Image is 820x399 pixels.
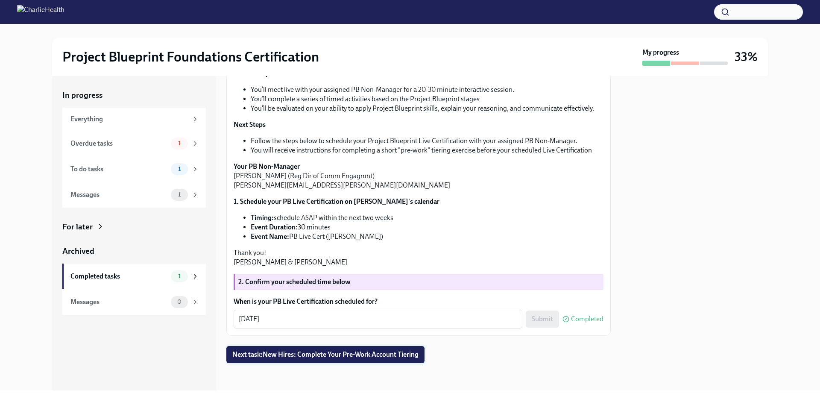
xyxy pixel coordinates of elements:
[239,314,517,324] textarea: [DATE]
[251,94,603,104] li: You’ll complete a series of timed activities based on the Project Blueprint stages
[251,85,603,94] li: You’ll meet live with your assigned PB Non-Manager for a 20-30 minute interactive session.
[232,350,419,359] span: Next task : New Hires: Complete Your Pre-Work Account Tiering
[70,164,167,174] div: To do tasks
[70,190,167,199] div: Messages
[62,90,206,101] a: In progress
[642,48,679,57] strong: My progress
[234,297,603,306] label: When is your PB Live Certification scheduled for?
[226,346,425,363] button: Next task:New Hires: Complete Your Pre-Work Account Tiering
[62,108,206,131] a: Everything
[571,316,603,323] span: Completed
[173,140,186,147] span: 1
[62,182,206,208] a: Messages1
[70,114,188,124] div: Everything
[17,5,64,19] img: CharlieHealth
[70,297,167,307] div: Messages
[62,289,206,315] a: Messages0
[62,48,319,65] h2: Project Blueprint Foundations Certification
[234,197,439,205] strong: 1. Schedule your PB Live Certification on [PERSON_NAME]'s calendar
[62,221,206,232] a: For later
[62,264,206,289] a: Completed tasks1
[62,131,206,156] a: Overdue tasks1
[62,156,206,182] a: To do tasks1
[251,232,289,241] strong: Event Name:
[251,214,274,222] strong: Timing:
[173,191,186,198] span: 1
[251,146,603,155] li: You will receive instructions for completing a short "pre-work" tiering exercise before your sche...
[251,232,603,241] li: PB Live Cert ([PERSON_NAME])
[251,223,603,232] li: 30 minutes
[735,49,758,65] h3: 33%
[234,120,266,129] strong: Next Steps
[70,139,167,148] div: Overdue tasks
[251,104,603,113] li: You’ll be evaluated on your ability to apply Project Blueprint skills, explain your reasoning, an...
[70,272,167,281] div: Completed tasks
[234,248,603,267] p: Thank you! [PERSON_NAME] & [PERSON_NAME]
[251,223,298,231] strong: Event Duration:
[234,162,603,190] p: [PERSON_NAME] (Reg Dir of Comm Engagmnt) [PERSON_NAME][EMAIL_ADDRESS][PERSON_NAME][DOMAIN_NAME]
[251,136,603,146] li: Follow the steps below to schedule your Project Blueprint Live Certification with your assigned P...
[62,246,206,257] a: Archived
[172,299,187,305] span: 0
[173,166,186,172] span: 1
[173,273,186,279] span: 1
[62,221,93,232] div: For later
[234,162,300,170] strong: Your PB Non-Manager
[238,278,351,286] strong: 2. Confirm your scheduled time below
[251,213,603,223] li: schedule ASAP within the next two weeks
